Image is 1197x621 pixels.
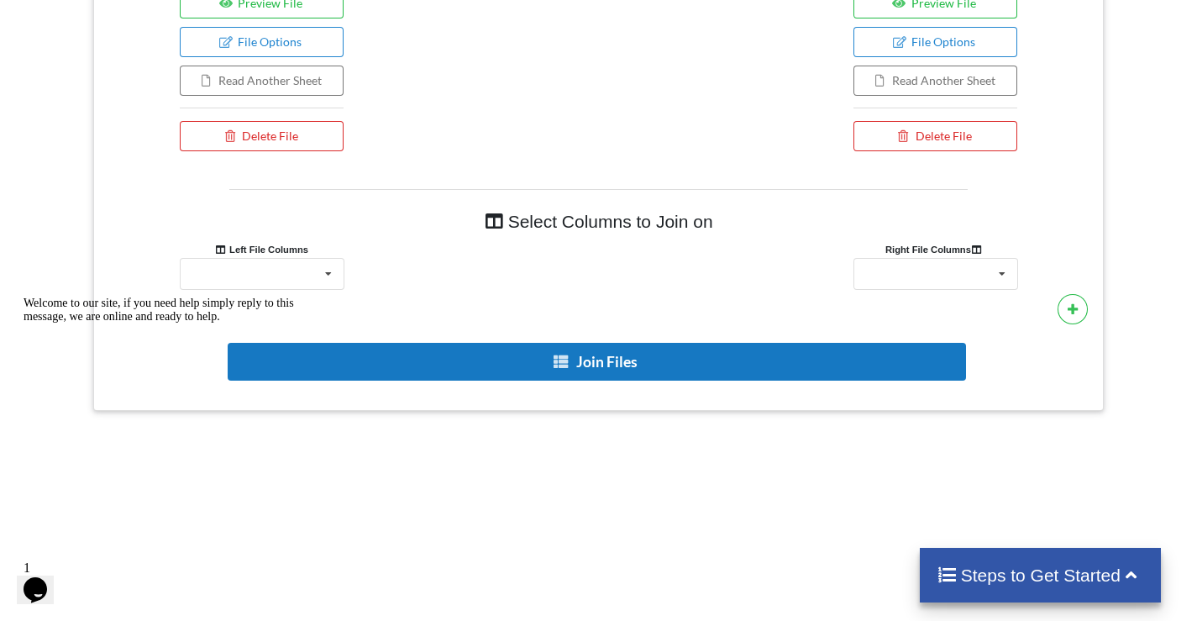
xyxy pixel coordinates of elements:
[180,121,344,151] button: Delete File
[853,27,1017,57] button: File Options
[17,554,71,604] iframe: chat widget
[215,245,308,255] b: Left File Columns
[180,27,344,57] button: File Options
[885,245,985,255] b: Right File Columns
[853,121,1017,151] button: Delete File
[17,290,319,545] iframe: To enrich screen reader interactions, please activate Accessibility in Grammarly extension settings
[853,66,1017,96] button: Read Another Sheet
[229,203,968,240] h4: Select Columns to Join on
[7,7,309,34] div: Welcome to our site, if you need help simply reply to this message, we are online and ready to help.
[7,7,277,33] span: Welcome to our site, if you need help simply reply to this message, we are online and ready to help.
[180,66,344,96] button: Read Another Sheet
[228,343,966,381] button: Join Files
[937,565,1144,586] h4: Steps to Get Started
